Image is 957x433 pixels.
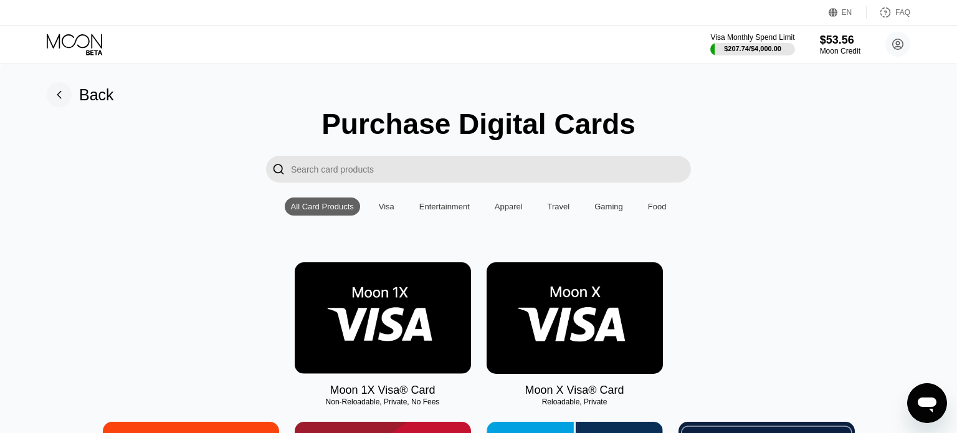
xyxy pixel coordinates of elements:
[895,8,910,17] div: FAQ
[295,397,471,406] div: Non-Reloadable, Private, No Fees
[588,197,629,216] div: Gaming
[495,202,523,211] div: Apparel
[642,197,673,216] div: Food
[285,197,360,216] div: All Card Products
[710,33,794,55] div: Visa Monthly Spend Limit$207.74/$4,000.00
[648,202,667,211] div: Food
[541,197,576,216] div: Travel
[266,156,291,183] div: 
[413,197,476,216] div: Entertainment
[724,45,781,52] div: $207.74 / $4,000.00
[419,202,470,211] div: Entertainment
[548,202,570,211] div: Travel
[867,6,910,19] div: FAQ
[842,8,852,17] div: EN
[594,202,623,211] div: Gaming
[330,384,435,397] div: Moon 1X Visa® Card
[820,34,860,55] div: $53.56Moon Credit
[321,107,636,141] div: Purchase Digital Cards
[820,47,860,55] div: Moon Credit
[379,202,394,211] div: Visa
[47,82,114,107] div: Back
[291,156,691,183] input: Search card products
[79,86,114,104] div: Back
[820,34,860,47] div: $53.56
[907,383,947,423] iframe: Dugme za pokretanje prozora za razmenu poruka
[291,202,354,211] div: All Card Products
[487,397,663,406] div: Reloadable, Private
[272,162,285,176] div: 
[525,384,624,397] div: Moon X Visa® Card
[829,6,867,19] div: EN
[373,197,401,216] div: Visa
[710,33,794,42] div: Visa Monthly Spend Limit
[488,197,529,216] div: Apparel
